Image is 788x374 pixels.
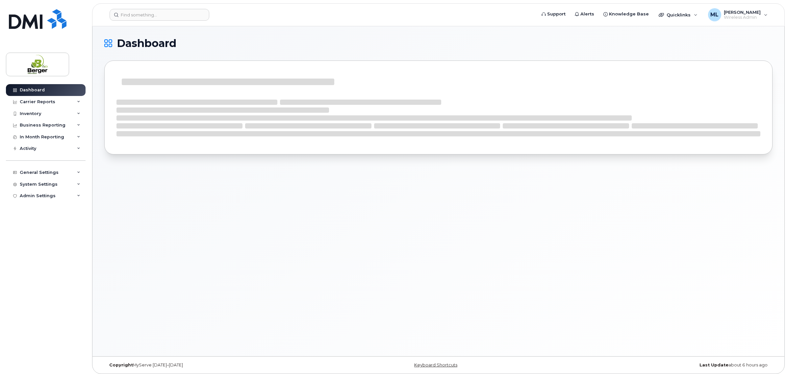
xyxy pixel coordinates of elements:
div: MyServe [DATE]–[DATE] [104,362,327,368]
span: Dashboard [117,38,176,48]
strong: Copyright [109,362,133,367]
div: about 6 hours ago [550,362,773,368]
a: Keyboard Shortcuts [414,362,457,367]
strong: Last Update [699,362,728,367]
